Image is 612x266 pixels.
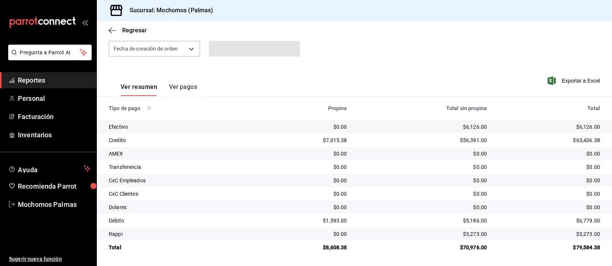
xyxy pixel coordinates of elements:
div: $0.00 [264,150,347,157]
span: Sugerir nueva función [9,255,91,263]
div: AMEX [109,150,252,157]
div: $0.00 [264,123,347,131]
div: $0.00 [359,163,487,171]
div: $70,976.00 [359,244,487,251]
div: Dolares [109,203,252,211]
button: Ver resumen [121,83,157,96]
div: $0.00 [264,203,347,211]
span: Reportes [18,75,91,85]
div: $5,186.00 [359,217,487,224]
span: Inventarios [18,130,91,140]
div: Credito [109,137,252,144]
div: $0.00 [359,190,487,198]
span: Ayuda [18,164,81,173]
button: Pregunta a Parrot AI [8,45,92,60]
div: $1,593.00 [264,217,347,224]
div: Debito [109,217,252,224]
div: $0.00 [264,190,347,198]
div: Transferencia [109,163,252,171]
div: CxC Empleados [109,177,252,184]
span: Pregunta a Parrot AI [20,49,80,57]
div: $3,273.00 [359,230,487,238]
span: Mochomos Palmas [18,199,91,209]
div: $0.00 [499,163,600,171]
div: $0.00 [499,150,600,157]
div: Total [499,105,600,111]
span: Regresar [122,27,147,34]
div: $0.00 [499,203,600,211]
div: $0.00 [499,190,600,198]
div: $0.00 [264,230,347,238]
div: CxC Clientes [109,190,252,198]
div: $56,391.00 [359,137,487,144]
div: $0.00 [359,177,487,184]
div: $7,015.38 [264,137,347,144]
a: Pregunta a Parrot AI [5,54,92,62]
span: Fecha de creación de orden [114,45,178,52]
span: Facturación [18,112,91,122]
div: Total sin propina [359,105,487,111]
div: $63,406.38 [499,137,600,144]
div: $0.00 [499,177,600,184]
div: $6,126.00 [499,123,600,131]
div: Efectivo [109,123,252,131]
span: Personal [18,93,91,103]
div: $0.00 [359,150,487,157]
span: Recomienda Parrot [18,181,91,191]
div: $79,584.38 [499,244,600,251]
div: Propina [264,105,347,111]
button: Ver pagos [169,83,197,96]
button: open_drawer_menu [82,19,88,25]
button: Exportar a Excel [549,76,600,85]
svg: Los pagos realizados con Pay y otras terminales son montos brutos. [146,106,152,111]
div: $0.00 [359,203,487,211]
div: $6,779.00 [499,217,600,224]
div: Total [109,244,252,251]
div: Rappi [109,230,252,238]
div: $6,126.00 [359,123,487,131]
div: $8,608.38 [264,244,347,251]
div: $0.00 [264,163,347,171]
div: $3,273.00 [499,230,600,238]
button: Regresar [109,27,147,34]
div: Tipo de pago [109,105,252,111]
h3: Sucursal: Mochomos (Palmas) [124,6,213,15]
div: $0.00 [264,177,347,184]
div: navigation tabs [121,83,197,96]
